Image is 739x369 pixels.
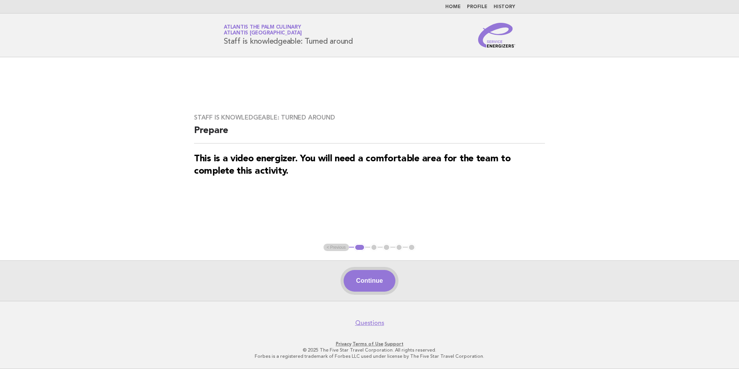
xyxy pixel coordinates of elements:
[194,114,545,121] h3: Staff is knowledgeable: Turned around
[194,154,511,176] strong: This is a video energizer. You will need a comfortable area for the team to complete this activity.
[224,25,302,36] a: Atlantis The Palm CulinaryAtlantis [GEOGRAPHIC_DATA]
[336,341,351,347] a: Privacy
[224,31,302,36] span: Atlantis [GEOGRAPHIC_DATA]
[467,5,487,9] a: Profile
[224,25,353,45] h1: Staff is knowledgeable: Turned around
[355,319,384,327] a: Questions
[354,244,365,251] button: 1
[133,347,606,353] p: © 2025 The Five Star Travel Corporation. All rights reserved.
[494,5,515,9] a: History
[133,353,606,359] p: Forbes is a registered trademark of Forbes LLC used under license by The Five Star Travel Corpora...
[385,341,404,347] a: Support
[478,23,515,48] img: Service Energizers
[344,270,395,292] button: Continue
[352,341,383,347] a: Terms of Use
[133,341,606,347] p: · ·
[445,5,461,9] a: Home
[194,125,545,143] h2: Prepare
